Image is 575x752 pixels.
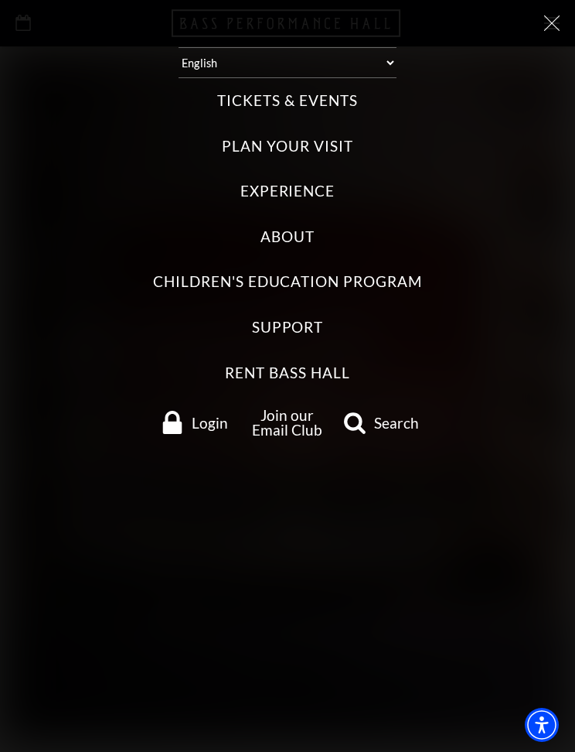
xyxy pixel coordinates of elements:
label: Experience [240,181,335,202]
div: Accessibility Menu [525,708,559,742]
label: Plan Your Visit [222,136,352,157]
label: Rent Bass Hall [225,363,349,384]
label: Tickets & Events [217,91,357,111]
a: Join our Email Club [252,406,322,439]
span: Search [374,415,419,430]
span: Login [192,415,228,430]
label: About [260,227,315,248]
a: search [335,411,427,434]
label: Children's Education Program [153,272,422,292]
label: Support [252,317,324,338]
a: Login [148,411,240,434]
select: Select: [179,47,396,78]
